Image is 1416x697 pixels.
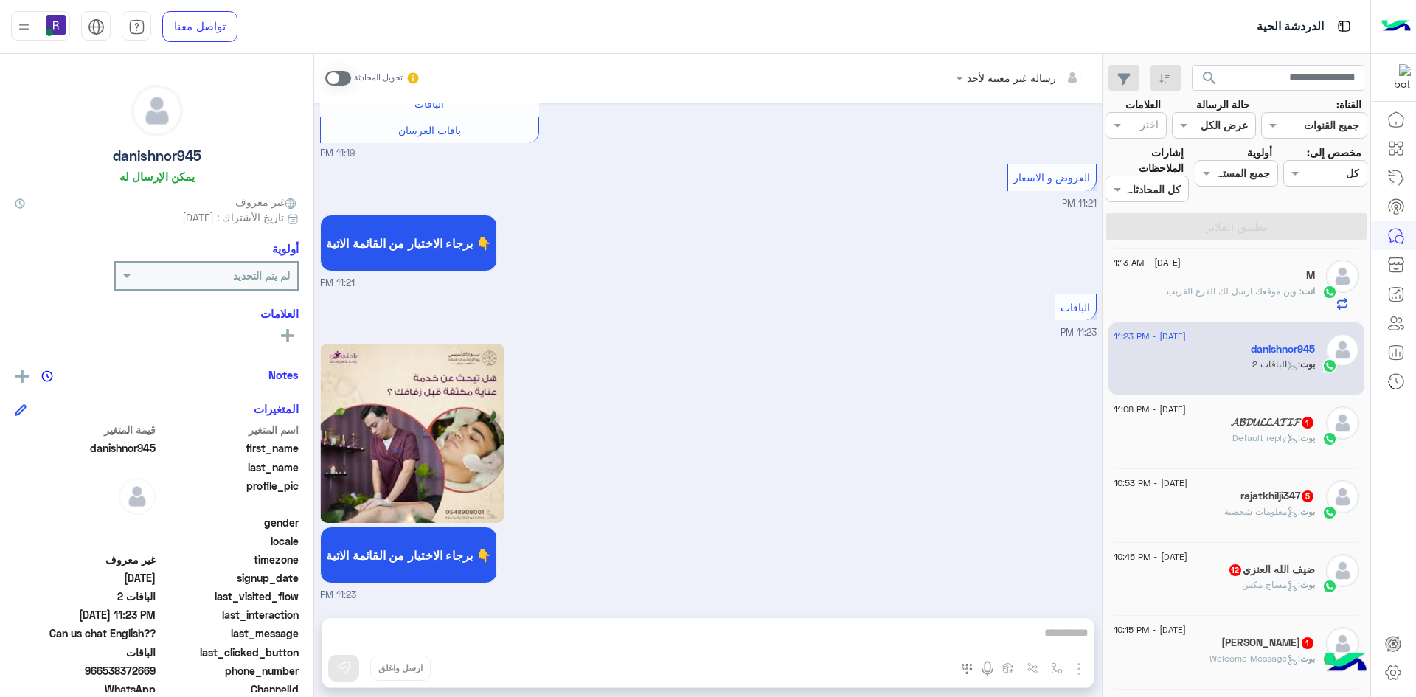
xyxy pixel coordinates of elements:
img: add [15,370,29,383]
span: 2025-08-20T20:02:53.823Z [15,570,156,586]
img: WhatsApp [1322,505,1337,520]
img: hulul-logo.png [1320,638,1372,690]
span: danishnor945 [15,440,156,456]
img: tab [1335,17,1353,35]
span: 11:21 PM [1062,198,1097,209]
span: العروض و الاسعار [1013,171,1090,184]
h6: العلامات [15,307,299,320]
h5: danishnor945 [113,148,201,164]
span: last_name [159,460,299,475]
label: حالة الرسالة [1196,97,1250,112]
span: ChannelId [159,682,299,697]
span: : مساج مكس [1242,579,1300,590]
span: [DATE] - 10:53 PM [1114,476,1187,490]
span: search [1201,69,1218,87]
span: غير معروف [15,552,156,567]
span: 11:19 PM [320,147,355,161]
img: WhatsApp [1322,358,1337,373]
span: برجاء الاختيار من القائمة الاتية 👇 [326,548,491,562]
span: 11:21 PM [320,277,355,291]
img: defaultAdmin.png [1326,480,1359,513]
span: [DATE] - 10:45 PM [1114,550,1187,564]
span: 1 [1302,417,1313,429]
span: timezone [159,552,299,567]
span: قيمة المتغير [15,422,156,437]
h5: M [1306,269,1315,282]
span: تاريخ الأشتراك : [DATE] [182,209,284,225]
span: الباقات [15,645,156,660]
span: 12 [1229,564,1241,576]
img: defaultAdmin.png [132,86,182,136]
img: defaultAdmin.png [119,478,156,515]
span: وين موقعك ارسل لك الفرع القريب [1167,285,1302,297]
span: first_name [159,440,299,456]
img: notes [41,370,53,382]
span: Can us chat English?? [15,625,156,641]
img: defaultAdmin.png [1326,554,1359,587]
h6: المتغيرات [254,402,299,415]
span: بوت [1300,579,1315,590]
span: [DATE] - 1:13 AM [1114,256,1181,269]
span: بوت [1300,432,1315,443]
span: 11:23 PM [320,589,356,603]
span: الباقات [1061,301,1090,313]
img: defaultAdmin.png [1326,260,1359,293]
span: 1 [1302,637,1313,649]
h5: danishnor945 [1251,343,1315,356]
h5: rajatkhilji347 [1240,490,1315,502]
img: profile [15,18,33,36]
h5: 𝓐𝓑𝓓𝓤𝓛𝓛𝓐𝓣𝓘𝓕 [1231,416,1315,429]
span: باقات العرسان [398,124,461,136]
span: signup_date [159,570,299,586]
span: غير معروف [235,194,299,209]
span: last_visited_flow [159,589,299,604]
p: الدردشة الحية [1257,17,1324,37]
h6: أولوية [272,242,299,255]
h6: Notes [268,368,299,381]
img: tab [88,18,105,35]
img: Q2FwdHVyZSAoMykucG5n.png [320,344,505,523]
span: بوت [1300,653,1315,664]
img: defaultAdmin.png [1326,406,1359,440]
span: : Default reply [1232,432,1300,443]
img: WhatsApp [1322,579,1337,594]
label: إشارات الملاحظات [1106,145,1184,176]
label: أولوية [1247,145,1272,160]
h5: ضيف الله العنزي [1228,564,1315,576]
img: WhatsApp [1322,431,1337,446]
img: Logo [1381,11,1411,42]
button: search [1192,65,1228,97]
label: القناة: [1336,97,1361,112]
span: 11:23 PM [1061,327,1097,338]
span: الباقات 2 [15,589,156,604]
span: [DATE] - 11:08 PM [1114,403,1186,416]
span: [DATE] - 10:15 PM [1114,623,1186,637]
span: null [15,515,156,530]
img: defaultAdmin.png [1326,627,1359,660]
span: : Welcome Message [1209,653,1300,664]
span: 5 [1302,490,1313,502]
span: gender [159,515,299,530]
span: [DATE] - 11:23 PM [1114,330,1186,343]
span: : الباقات 2 [1252,358,1300,370]
span: انت [1302,285,1315,297]
a: tab [122,11,151,42]
small: تحويل المحادثة [354,72,403,84]
span: : معلومات شخصية [1224,506,1300,517]
span: اسم المتغير [159,422,299,437]
span: بوت [1300,358,1315,370]
span: phone_number [159,663,299,679]
span: بوت [1300,506,1315,517]
span: profile_pic [159,478,299,512]
button: تطبيق الفلاتر [1106,213,1367,240]
span: last_interaction [159,607,299,623]
a: تواصل معنا [162,11,237,42]
img: 322853014244696 [1384,64,1411,91]
div: اختر [1140,117,1161,136]
h6: يمكن الإرسال له [119,170,195,183]
span: last_message [159,625,299,641]
img: WhatsApp [1322,285,1337,299]
span: locale [159,533,299,549]
span: 966538372669 [15,663,156,679]
img: defaultAdmin.png [1326,333,1359,367]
